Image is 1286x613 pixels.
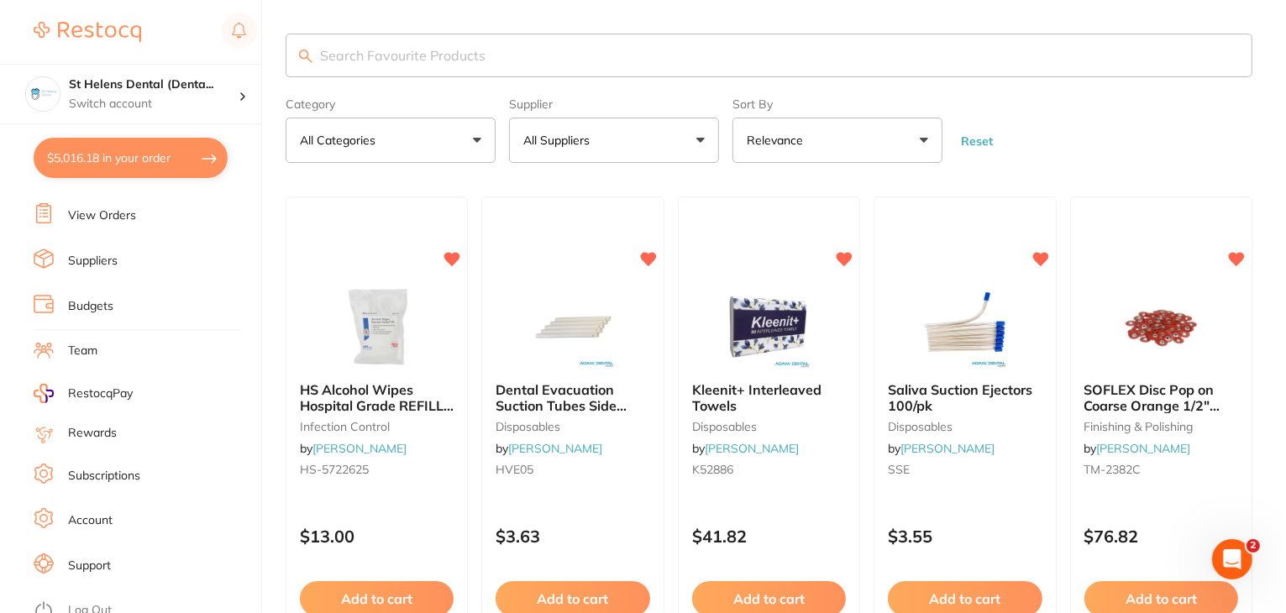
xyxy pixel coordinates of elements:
[692,381,821,413] span: Kleenit+ Interleaved Towels
[888,462,910,477] span: SSE
[68,207,136,224] a: View Orders
[956,134,998,149] button: Reset
[34,13,141,51] a: Restocq Logo
[68,253,118,270] a: Suppliers
[68,512,113,529] a: Account
[1084,527,1238,546] p: $76.82
[888,527,1042,546] p: $3.55
[69,96,239,113] p: Switch account
[911,285,1020,369] img: Saliva Suction Ejectors 100/pk
[1084,462,1142,477] span: TM-2382C
[508,441,602,456] a: [PERSON_NAME]
[496,420,649,433] small: disposables
[34,384,133,403] a: RestocqPay
[496,527,649,546] p: $3.63
[888,381,1032,413] span: Saliva Suction Ejectors 100/pk
[888,441,995,456] span: by
[1097,441,1191,456] a: [PERSON_NAME]
[68,343,97,359] a: Team
[509,118,719,163] button: All Suppliers
[496,381,627,429] span: Dental Evacuation Suction Tubes Side Vent
[300,420,454,433] small: infection control
[1212,539,1252,579] iframe: Intercom live chat
[68,385,133,402] span: RestocqPay
[1084,441,1191,456] span: by
[496,462,533,477] span: HVE05
[300,462,369,477] span: HS-5722625
[68,468,140,485] a: Subscriptions
[34,22,141,42] img: Restocq Logo
[286,34,1252,77] input: Search Favourite Products
[300,132,382,149] p: All Categories
[714,285,823,369] img: Kleenit+ Interleaved Towels
[68,425,117,442] a: Rewards
[26,77,60,111] img: St Helens Dental (DentalTown 2)
[496,382,649,413] b: Dental Evacuation Suction Tubes Side Vent
[312,441,407,456] a: [PERSON_NAME]
[692,441,799,456] span: by
[300,527,454,546] p: $13.00
[692,462,733,477] span: K52886
[300,382,454,413] b: HS Alcohol Wipes Hospital Grade REFILL Pack 220 wipes
[1084,381,1220,429] span: SOFLEX Disc Pop on Coarse Orange 1/2" 12.7mm Pack of 85
[732,97,942,111] label: Sort By
[523,132,596,149] p: All Suppliers
[1106,285,1215,369] img: SOFLEX Disc Pop on Coarse Orange 1/2" 12.7mm Pack of 85
[1247,539,1260,553] span: 2
[69,76,239,93] h4: St Helens Dental (DentalTown 2)
[1084,382,1238,413] b: SOFLEX Disc Pop on Coarse Orange 1/2" 12.7mm Pack of 85
[692,382,846,413] b: Kleenit+ Interleaved Towels
[496,441,602,456] span: by
[509,97,719,111] label: Supplier
[692,420,846,433] small: disposables
[705,441,799,456] a: [PERSON_NAME]
[286,97,496,111] label: Category
[300,381,454,429] span: HS Alcohol Wipes Hospital Grade REFILL Pack 220 wipes
[888,382,1042,413] b: Saliva Suction Ejectors 100/pk
[1084,420,1238,433] small: finishing & polishing
[68,558,111,574] a: Support
[518,285,627,369] img: Dental Evacuation Suction Tubes Side Vent
[692,527,846,546] p: $41.82
[747,132,810,149] p: Relevance
[68,298,113,315] a: Budgets
[323,285,432,369] img: HS Alcohol Wipes Hospital Grade REFILL Pack 220 wipes
[300,441,407,456] span: by
[286,118,496,163] button: All Categories
[34,138,228,178] button: $5,016.18 in your order
[900,441,995,456] a: [PERSON_NAME]
[732,118,942,163] button: Relevance
[34,384,54,403] img: RestocqPay
[888,420,1042,433] small: disposables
